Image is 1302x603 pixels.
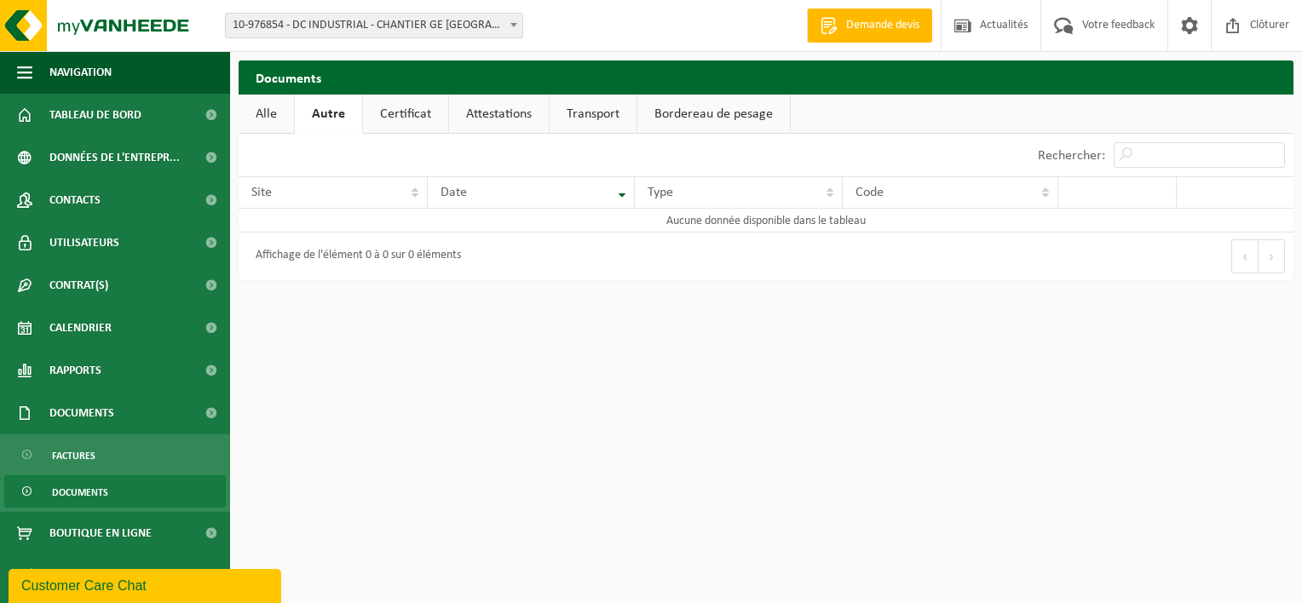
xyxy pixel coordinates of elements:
span: Navigation [49,51,112,94]
span: Contacts [49,179,101,221]
div: Affichage de l'élément 0 à 0 sur 0 éléments [247,241,461,272]
span: Documents [49,392,114,434]
span: Type [648,186,673,199]
button: Next [1259,239,1285,273]
span: 10-976854 - DC INDUSTRIAL - CHANTIER GE CHARLEROI - MARCHIENNE-AU-PONT [225,13,523,38]
span: Rapports [49,349,101,392]
label: Rechercher: [1038,149,1105,163]
a: Alle [239,95,294,134]
span: 10-976854 - DC INDUSTRIAL - CHANTIER GE CHARLEROI - MARCHIENNE-AU-PONT [226,14,522,37]
a: Autre [295,95,362,134]
span: Contrat(s) [49,264,108,307]
span: Documents [52,476,108,508]
iframe: chat widget [9,566,285,603]
a: Attestations [449,95,549,134]
span: Factures [52,439,95,472]
span: Demande devis [842,17,924,34]
span: Données de l'entrepr... [49,136,180,179]
td: Aucune donnée disponible dans le tableau [239,209,1293,233]
a: Certificat [363,95,448,134]
a: Demande devis [807,9,932,43]
a: Documents [4,475,226,508]
button: Previous [1231,239,1259,273]
a: Bordereau de pesage [637,95,790,134]
span: Code [856,186,884,199]
span: Boutique en ligne [49,512,152,554]
h2: Documents [239,60,1293,94]
span: Site [251,186,272,199]
span: Calendrier [49,307,112,349]
span: Tableau de bord [49,94,141,136]
a: Transport [550,95,637,134]
span: Utilisateurs [49,221,119,264]
span: Conditions d'accepta... [49,554,178,597]
a: Factures [4,439,226,471]
span: Date [441,186,467,199]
